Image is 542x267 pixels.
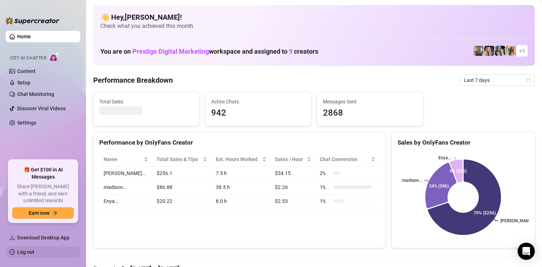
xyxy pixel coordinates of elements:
[157,155,201,163] span: Total Sales & Tips
[99,166,152,180] td: [PERSON_NAME]…
[527,78,531,82] span: calendar
[17,68,35,74] a: Content
[506,46,516,56] img: fiona
[152,166,211,180] td: $256.1
[271,152,315,166] th: Sales / Hour
[398,138,529,147] div: Sales by OnlyFans Creator
[323,98,417,106] span: Messages Sent
[484,46,494,56] img: tatum
[271,166,315,180] td: $34.15
[438,155,451,160] text: Enya…
[211,194,271,208] td: 8.0 h
[271,194,315,208] td: $2.53
[519,47,525,55] span: + 5
[211,98,305,106] span: Active Chats
[99,138,380,147] div: Performance by OnlyFans Creator
[211,106,305,120] span: 942
[29,210,49,216] span: Earn now
[474,46,484,56] img: madison
[402,178,422,183] text: madison…
[289,48,293,55] span: 9
[320,183,331,191] span: 1 %
[518,243,535,260] div: Open Intercom Messenger
[275,155,305,163] span: Sales / Hour
[99,180,152,194] td: madison…
[17,91,54,97] a: Chat Monitoring
[320,155,370,163] span: Chat Conversion
[9,235,15,241] span: download
[320,169,331,177] span: 2 %
[52,210,57,215] span: arrow-right
[211,166,271,180] td: 7.5 h
[320,197,331,205] span: 1 %
[10,55,46,62] span: Izzy AI Chatter
[17,80,30,86] a: Setup
[315,152,380,166] th: Chat Conversion
[271,180,315,194] td: $2.26
[17,34,31,39] a: Home
[152,180,211,194] td: $86.88
[100,12,528,22] h4: 👋 Hey, [PERSON_NAME] !
[100,48,318,55] h1: You are on workspace and assigned to creators
[17,235,70,241] span: Download Desktop App
[464,75,531,86] span: Last 7 days
[12,166,74,180] span: 🎁 Get $100 in AI Messages
[99,152,152,166] th: Name
[49,52,60,62] img: AI Chatter
[93,75,173,85] h4: Performance Breakdown
[152,152,211,166] th: Total Sales & Tips
[17,120,36,126] a: Settings
[500,218,536,223] text: [PERSON_NAME]…
[6,17,60,24] img: logo-BBDzfeDw.svg
[132,48,209,55] span: Prestige Digital Marketing
[17,106,66,111] a: Discover Viral Videos
[152,194,211,208] td: $20.22
[495,46,505,56] img: Emma
[104,155,142,163] span: Name
[216,155,261,163] div: Est. Hours Worked
[211,180,271,194] td: 38.5 h
[12,183,74,204] span: Share [PERSON_NAME] with a friend, and earn unlimited rewards
[99,98,193,106] span: Total Sales
[99,194,152,208] td: Enya…
[12,207,74,219] button: Earn nowarrow-right
[100,22,528,30] span: Check what you achieved this month
[17,249,34,255] a: Log out
[323,106,417,120] span: 2868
